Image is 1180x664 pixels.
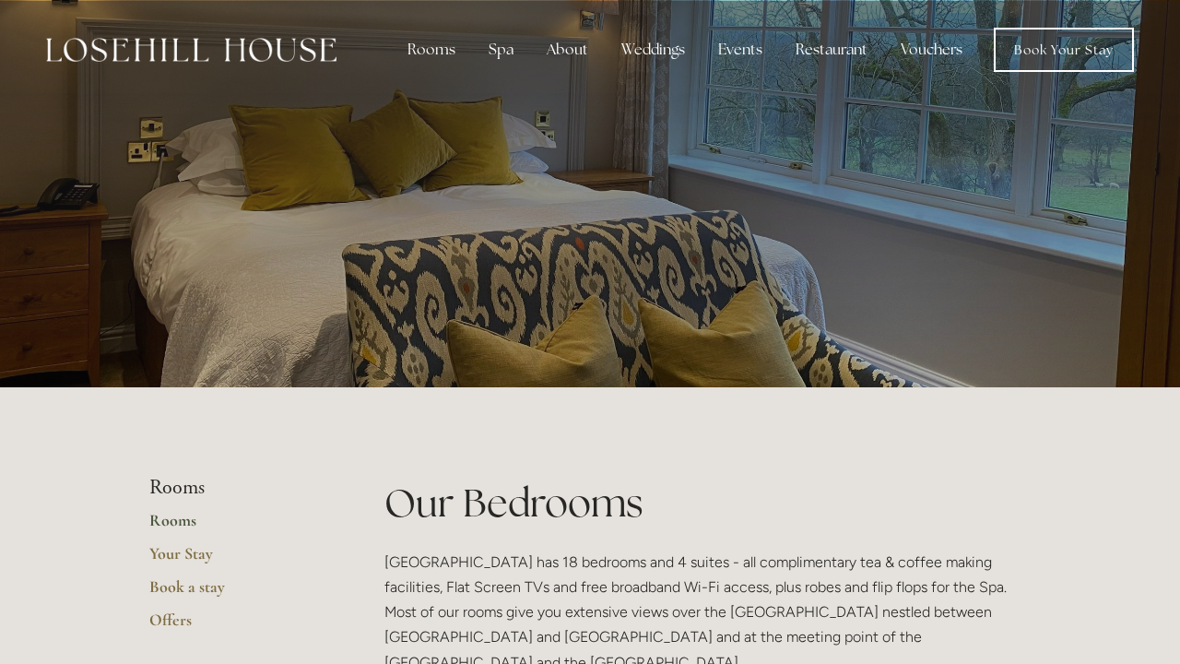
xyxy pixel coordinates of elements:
[393,31,470,68] div: Rooms
[149,476,325,500] li: Rooms
[384,476,1031,530] h1: Our Bedrooms
[149,543,325,576] a: Your Stay
[46,38,336,62] img: Losehill House
[994,28,1134,72] a: Book Your Stay
[532,31,603,68] div: About
[474,31,528,68] div: Spa
[149,576,325,610] a: Book a stay
[703,31,777,68] div: Events
[886,31,977,68] a: Vouchers
[149,610,325,643] a: Offers
[607,31,700,68] div: Weddings
[149,510,325,543] a: Rooms
[781,31,882,68] div: Restaurant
